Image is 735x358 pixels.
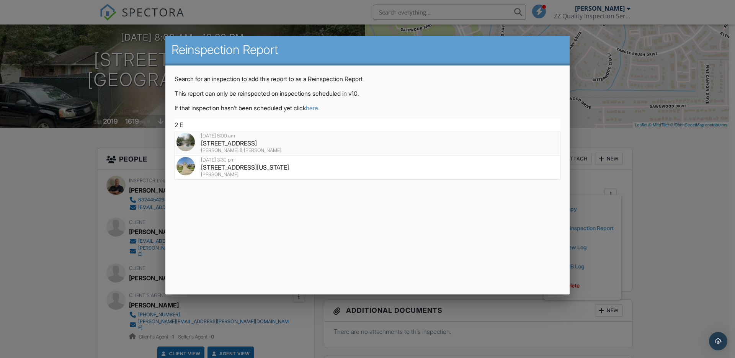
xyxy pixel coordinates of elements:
[176,163,559,172] div: [STREET_ADDRESS][US_STATE]
[306,104,320,112] a: here.
[176,133,195,151] img: 9564258%2Fcover_photos%2Fn4ZkH30aKQ0eYPadp6A2%2Foriginal.jpeg
[171,42,563,57] h2: Reinspection Report
[175,89,560,98] p: This report can only be reinspected on inspections scheduled in v10.
[176,139,559,147] div: [STREET_ADDRESS]
[709,332,727,350] div: Open Intercom Messenger
[176,133,559,139] div: [DATE] 8:00 am
[175,119,560,131] input: Search for an address, buyer, or agent
[175,75,560,83] p: Search for an inspection to add this report to as a Reinspection Report
[176,172,559,178] div: [PERSON_NAME]
[176,157,195,175] img: streetview
[176,157,559,163] div: [DATE] 3:30 pm
[176,147,559,154] div: [PERSON_NAME] & [PERSON_NAME]
[175,104,560,112] p: If that inspection hasn't been scheduled yet click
